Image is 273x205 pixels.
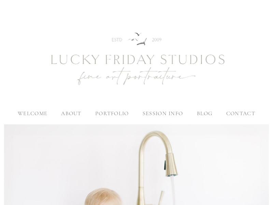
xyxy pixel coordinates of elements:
[226,110,255,117] a: contact
[18,110,47,117] a: welcome
[61,110,81,117] label: about
[197,110,213,117] a: blog
[143,110,183,117] label: session info
[95,110,129,117] label: portfolio
[14,8,259,111] img: Newborn Photography Denver | Lucky Friday Studios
